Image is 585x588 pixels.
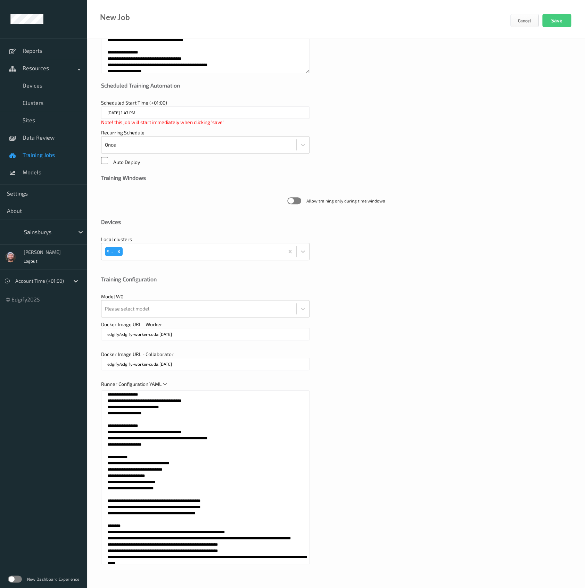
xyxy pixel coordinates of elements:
span: Auto Deploy [113,159,140,165]
span: Local clusters [101,236,132,242]
div: Scheduled Training Automation [101,82,571,89]
button: Cancel [510,14,539,27]
span: Docker Image URL - Worker [101,321,162,327]
span: Model W0 [101,293,123,299]
span: Recurring Schedule [101,130,145,135]
div: Devices [101,218,571,225]
span: Docker Image URL - Collaborator [101,351,174,357]
div: Training Configuration [101,276,571,283]
span: Scheduled Start Time (+01:00) [101,100,167,106]
span: Allow training only during time windows [306,197,385,204]
span: Runner Configuration YAML [101,381,167,387]
div: New Job [100,14,130,21]
button: Save [542,14,571,27]
div: Remove STS [115,247,123,256]
div: Note! this job will start immediately when clicking 'save' [101,119,310,126]
div: STS [105,247,115,256]
div: Training Windows [101,174,571,181]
